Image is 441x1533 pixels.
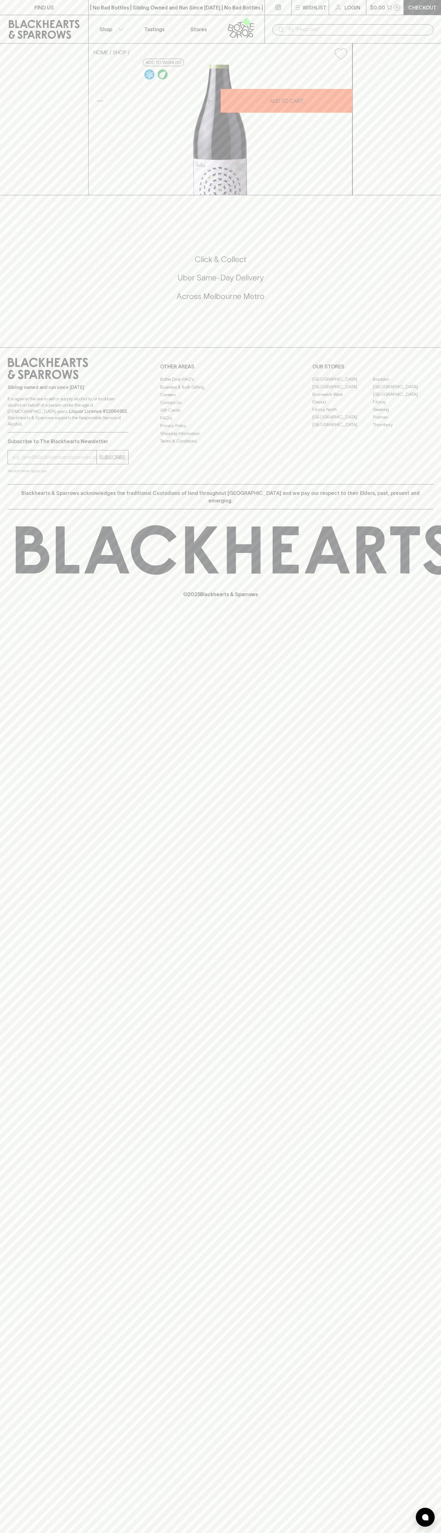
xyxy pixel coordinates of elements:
[312,363,433,370] p: OUR STORES
[8,229,433,335] div: Call to action block
[13,452,96,462] input: e.g. jane@blackheartsandsparrows.com.au
[69,409,127,414] strong: Liquor License #32064953
[8,291,433,302] h5: Across Melbourne Metro
[89,65,352,195] img: 39755.png
[132,15,177,43] a: Tastings
[12,489,429,504] p: Blackhearts & Sparrows acknowledges the traditional Custodians of land throughout [GEOGRAPHIC_DAT...
[160,438,281,445] a: Terms & Conditions
[312,391,373,398] a: Brunswick West
[422,1514,428,1520] img: bubble-icon
[312,398,373,406] a: Elwood
[408,4,437,11] p: Checkout
[160,376,281,383] a: Bottle Drop FAQ's
[160,430,281,437] a: Shipping Information
[34,4,54,11] p: FIND US
[89,15,133,43] button: Shop
[373,406,433,413] a: Geelong
[160,363,281,370] p: OTHER AREAS
[345,4,360,11] p: Login
[8,273,433,283] h5: Uber Same-Day Delivery
[144,69,154,79] img: Chilled Red
[100,26,112,33] p: Shop
[160,422,281,430] a: Privacy Policy
[190,26,207,33] p: Stores
[370,4,385,11] p: $0.00
[373,383,433,391] a: [GEOGRAPHIC_DATA]
[144,26,165,33] p: Tastings
[160,407,281,414] a: Gift Cards
[160,399,281,406] a: Contact Us
[312,406,373,413] a: Fitzroy North
[160,391,281,399] a: Careers
[160,383,281,391] a: Business & Bulk Gifting
[373,413,433,421] a: Prahran
[97,450,128,464] button: SUBSCRIBE
[177,15,221,43] a: Stores
[303,4,327,11] p: Wishlist
[312,413,373,421] a: [GEOGRAPHIC_DATA]
[396,6,398,9] p: 0
[8,254,433,265] h5: Click & Collect
[8,384,129,391] p: Sibling owned and run since [DATE]
[8,396,129,427] p: It is against the law to sell or supply alcohol to, or to obtain alcohol on behalf of a person un...
[113,50,126,55] a: SHOP
[373,398,433,406] a: Fitzroy
[8,468,129,474] p: We will never spam you
[99,454,126,461] p: SUBSCRIBE
[287,25,428,35] input: Try "Pinot noir"
[8,438,129,445] p: Subscribe to The Blackhearts Newsletter
[312,383,373,391] a: [GEOGRAPHIC_DATA]
[332,46,350,62] button: Add to wishlist
[160,414,281,422] a: FAQ's
[312,375,373,383] a: [GEOGRAPHIC_DATA]
[312,421,373,428] a: [GEOGRAPHIC_DATA]
[143,59,184,66] button: Add to wishlist
[143,68,156,81] a: Wonderful as is, but a slight chill will enhance the aromatics and give it a beautiful crunch.
[373,421,433,428] a: Thornbury
[373,375,433,383] a: Braddon
[156,68,169,81] a: Organic
[94,50,108,55] a: HOME
[221,89,352,113] button: ADD TO CART
[158,69,168,79] img: Organic
[373,391,433,398] a: [GEOGRAPHIC_DATA]
[270,97,304,105] p: ADD TO CART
